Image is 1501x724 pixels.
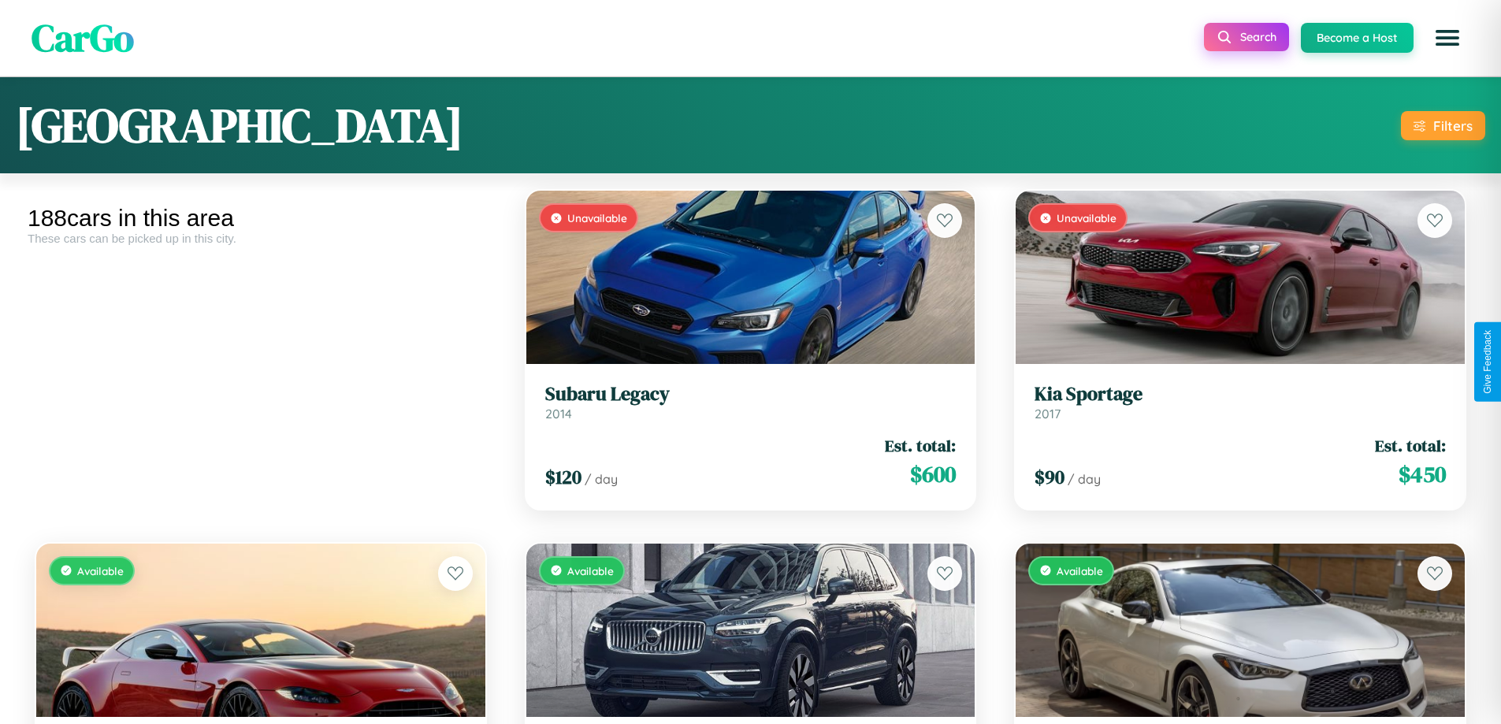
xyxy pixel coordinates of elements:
[1035,464,1064,490] span: $ 90
[1035,383,1446,406] h3: Kia Sportage
[545,406,572,421] span: 2014
[28,232,494,245] div: These cars can be picked up in this city.
[1204,23,1289,51] button: Search
[1401,111,1485,140] button: Filters
[1375,434,1446,457] span: Est. total:
[885,434,956,457] span: Est. total:
[910,459,956,490] span: $ 600
[1035,383,1446,421] a: Kia Sportage2017
[1399,459,1446,490] span: $ 450
[545,464,581,490] span: $ 120
[16,93,463,158] h1: [GEOGRAPHIC_DATA]
[28,205,494,232] div: 188 cars in this area
[567,564,614,577] span: Available
[545,383,957,406] h3: Subaru Legacy
[32,12,134,64] span: CarGo
[1068,471,1101,487] span: / day
[1482,330,1493,394] div: Give Feedback
[1057,564,1103,577] span: Available
[585,471,618,487] span: / day
[77,564,124,577] span: Available
[1035,406,1061,421] span: 2017
[545,383,957,421] a: Subaru Legacy2014
[1057,211,1116,225] span: Unavailable
[1425,16,1469,60] button: Open menu
[1433,117,1473,134] div: Filters
[1301,23,1414,53] button: Become a Host
[1240,30,1276,44] span: Search
[567,211,627,225] span: Unavailable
